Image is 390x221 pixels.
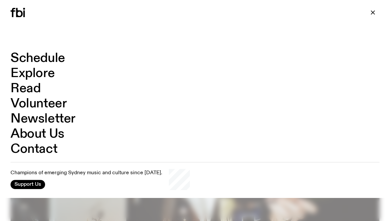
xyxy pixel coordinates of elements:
[11,180,45,189] button: Support Us
[11,52,65,65] a: Schedule
[14,181,41,187] span: Support Us
[11,113,75,125] a: Newsletter
[11,143,57,155] a: Contact
[11,82,40,95] a: Read
[11,128,65,140] a: About Us
[11,67,55,80] a: Explore
[11,170,162,177] p: Champions of emerging Sydney music and culture since [DATE].
[11,97,66,110] a: Volunteer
